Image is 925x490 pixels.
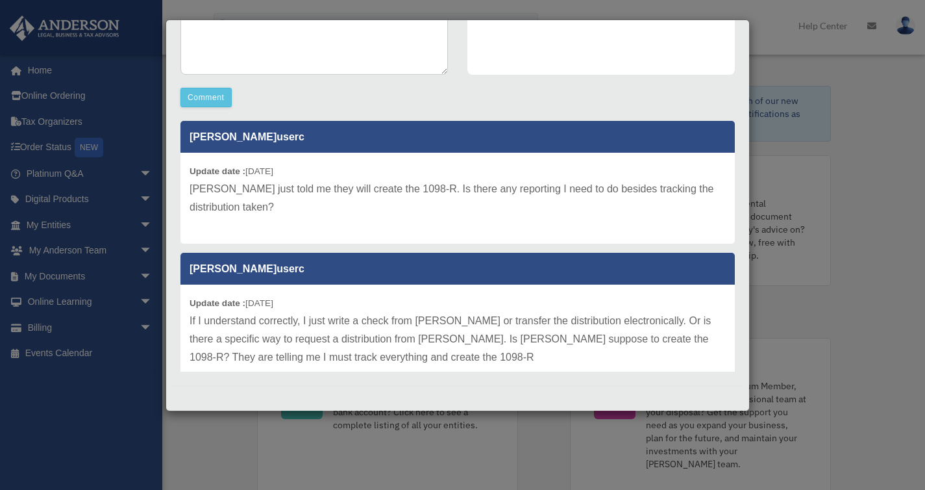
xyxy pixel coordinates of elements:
small: [DATE] [190,166,273,176]
p: [PERSON_NAME]userc [180,253,735,285]
button: Comment [180,88,232,107]
b: Update date : [190,166,245,176]
p: If I understand correctly, I just write a check from [PERSON_NAME] or transfer the distribution e... [190,312,726,367]
p: [PERSON_NAME] just told me they will create the 1098-R. Is there any reporting I need to do besid... [190,180,726,216]
small: [DATE] [190,298,273,308]
b: Update date : [190,298,245,308]
p: [PERSON_NAME]userc [180,121,735,153]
